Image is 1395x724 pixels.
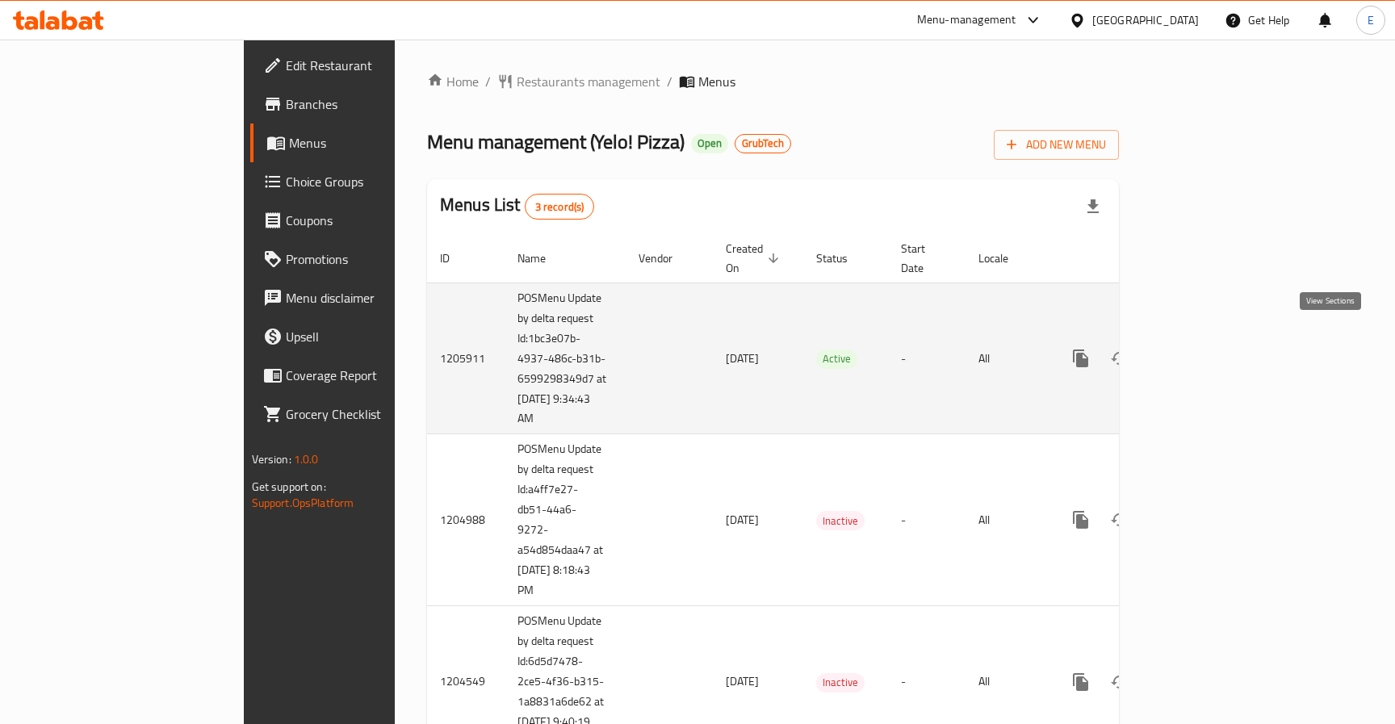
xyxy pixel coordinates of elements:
span: Created On [726,239,784,278]
div: Inactive [816,673,865,693]
td: - [888,282,966,434]
span: Name [517,249,567,268]
span: Coupons [286,211,464,230]
a: Upsell [250,317,477,356]
span: Status [816,249,869,268]
div: Inactive [816,511,865,530]
div: Menu-management [917,10,1016,30]
span: Add New Menu [1007,135,1106,155]
span: Upsell [286,327,464,346]
span: 1.0.0 [294,449,319,470]
button: more [1062,339,1100,378]
span: Locale [978,249,1029,268]
button: more [1062,500,1100,539]
span: Grocery Checklist [286,404,464,424]
div: Export file [1074,187,1112,226]
a: Promotions [250,240,477,278]
span: ID [440,249,471,268]
div: Total records count [525,194,595,220]
a: Grocery Checklist [250,395,477,433]
span: [DATE] [726,348,759,369]
span: E [1368,11,1374,29]
a: Edit Restaurant [250,46,477,85]
span: [DATE] [726,509,759,530]
td: All [966,282,1049,434]
span: Inactive [816,673,865,692]
span: Active [816,349,857,368]
span: Choice Groups [286,172,464,191]
button: Change Status [1100,339,1139,378]
a: Coverage Report [250,356,477,395]
a: Restaurants management [497,72,660,91]
span: Menus [698,72,735,91]
div: Active [816,349,857,369]
a: Choice Groups [250,162,477,201]
span: Menu disclaimer [286,288,464,308]
nav: breadcrumb [427,72,1119,91]
span: Branches [286,94,464,114]
td: All [966,434,1049,606]
span: 3 record(s) [526,199,594,215]
span: Menu management ( Yelo! Pizza ) [427,123,685,160]
span: Open [691,136,728,150]
span: Version: [252,449,291,470]
li: / [485,72,491,91]
a: Menus [250,123,477,162]
span: GrubTech [735,136,790,150]
li: / [667,72,672,91]
button: Change Status [1100,500,1139,539]
span: Edit Restaurant [286,56,464,75]
span: Menus [289,133,464,153]
span: Inactive [816,512,865,530]
span: Vendor [639,249,693,268]
a: Branches [250,85,477,123]
div: Open [691,134,728,153]
a: Coupons [250,201,477,240]
button: more [1062,663,1100,701]
button: Change Status [1100,663,1139,701]
div: [GEOGRAPHIC_DATA] [1092,11,1199,29]
td: POSMenu Update by delta request Id:1bc3e07b-4937-486c-b31b-6599298349d7 at [DATE] 9:34:43 AM [505,282,626,434]
span: Start Date [901,239,946,278]
button: Add New Menu [994,130,1119,160]
td: POSMenu Update by delta request Id:a4ff7e27-db51-44a6-9272-a54d854daa47 at [DATE] 8:18:43 PM [505,434,626,606]
td: - [888,434,966,606]
a: Support.OpsPlatform [252,492,354,513]
th: Actions [1049,234,1230,283]
span: Coverage Report [286,366,464,385]
span: [DATE] [726,671,759,692]
span: Get support on: [252,476,326,497]
span: Restaurants management [517,72,660,91]
h2: Menus List [440,193,594,220]
span: Promotions [286,249,464,269]
a: Menu disclaimer [250,278,477,317]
